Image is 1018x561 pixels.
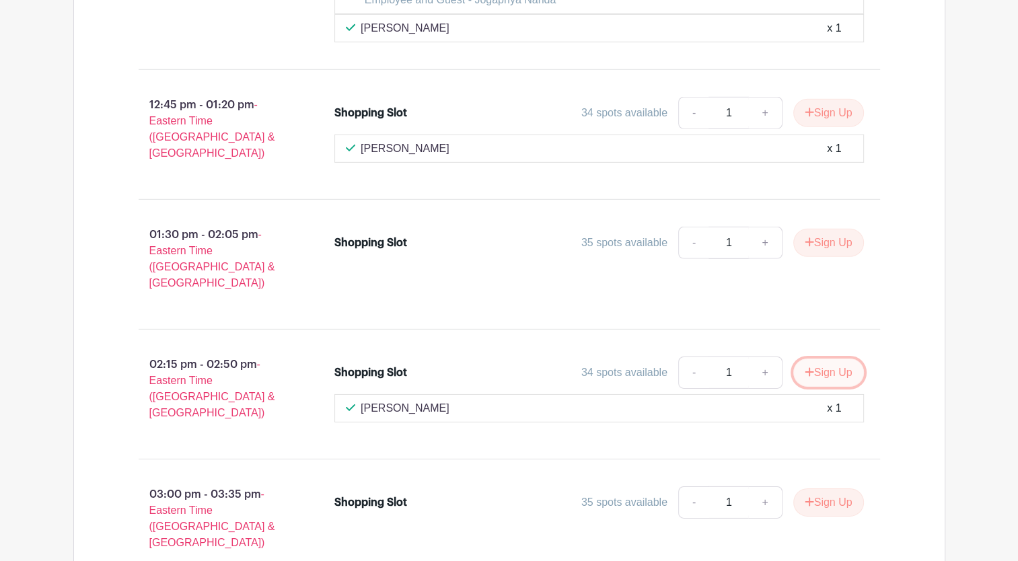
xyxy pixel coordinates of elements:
a: + [748,227,782,259]
span: - Eastern Time ([GEOGRAPHIC_DATA] & [GEOGRAPHIC_DATA]) [149,359,275,418]
div: 34 spots available [581,105,667,121]
p: 12:45 pm - 01:20 pm [117,91,314,167]
a: + [748,357,782,389]
div: Shopping Slot [334,105,407,121]
a: + [748,97,782,129]
p: [PERSON_NAME] [361,400,449,416]
p: 01:30 pm - 02:05 pm [117,221,314,297]
a: - [678,227,709,259]
a: - [678,97,709,129]
div: Shopping Slot [334,235,407,251]
button: Sign Up [793,488,864,517]
div: x 1 [827,20,841,36]
p: 03:00 pm - 03:35 pm [117,481,314,556]
div: Shopping Slot [334,494,407,511]
div: 35 spots available [581,494,667,511]
button: Sign Up [793,359,864,387]
div: 34 spots available [581,365,667,381]
span: - Eastern Time ([GEOGRAPHIC_DATA] & [GEOGRAPHIC_DATA]) [149,229,275,289]
a: - [678,486,709,519]
a: - [678,357,709,389]
span: - Eastern Time ([GEOGRAPHIC_DATA] & [GEOGRAPHIC_DATA]) [149,488,275,548]
div: x 1 [827,141,841,157]
p: [PERSON_NAME] [361,20,449,36]
button: Sign Up [793,229,864,257]
span: - Eastern Time ([GEOGRAPHIC_DATA] & [GEOGRAPHIC_DATA]) [149,99,275,159]
div: 35 spots available [581,235,667,251]
p: 02:15 pm - 02:50 pm [117,351,314,426]
p: [PERSON_NAME] [361,141,449,157]
div: Shopping Slot [334,365,407,381]
div: x 1 [827,400,841,416]
a: + [748,486,782,519]
button: Sign Up [793,99,864,127]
